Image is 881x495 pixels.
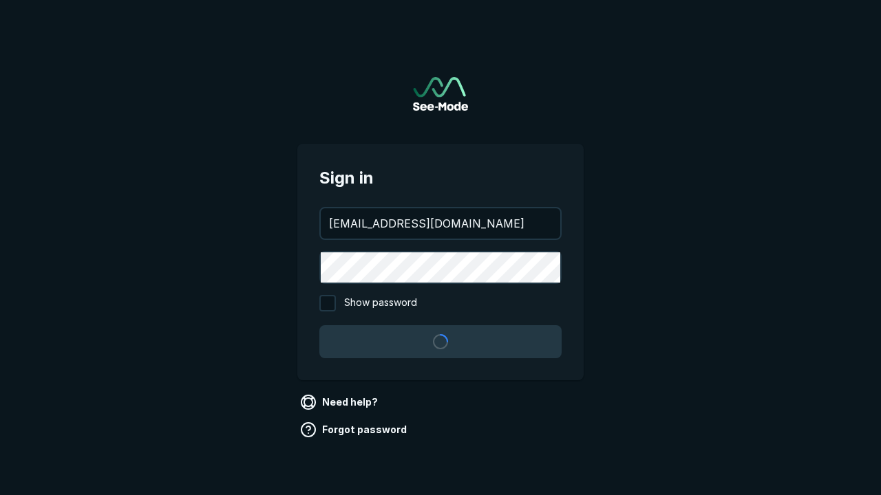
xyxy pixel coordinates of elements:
a: Need help? [297,391,383,413]
span: Show password [344,295,417,311]
input: your@email.com [321,208,560,239]
a: Forgot password [297,419,412,441]
span: Sign in [319,166,562,190]
a: Go to sign in [413,77,468,111]
img: See-Mode Logo [413,77,468,111]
